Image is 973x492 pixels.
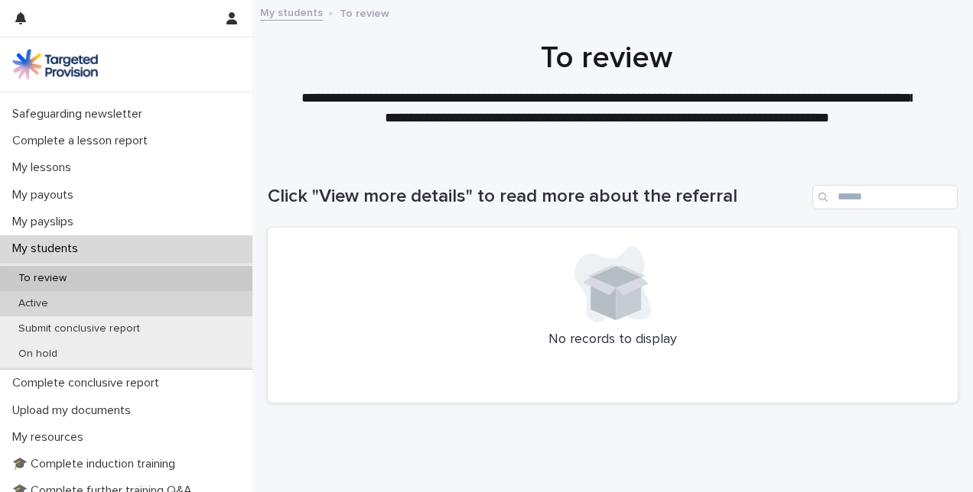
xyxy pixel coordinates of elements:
[6,430,96,445] p: My resources
[6,322,152,335] p: Submit conclusive report
[6,241,90,256] p: My students
[6,107,155,121] p: Safeguarding newsletter
[340,4,389,21] p: To review
[12,49,98,79] img: M5nRWzHhSzIhMunXDL62
[268,186,806,208] h1: Click "View more details" to read more about the referral
[6,215,86,229] p: My payslips
[6,272,79,285] p: To review
[260,3,323,21] a: My students
[6,160,83,175] p: My lessons
[6,297,60,310] p: Active
[6,348,70,361] p: On hold
[812,185,958,209] input: Search
[6,134,160,148] p: Complete a lesson report
[268,40,946,76] h1: To review
[6,188,86,202] p: My payouts
[6,376,171,390] p: Complete conclusive report
[6,403,143,418] p: Upload my documents
[286,332,939,348] p: No records to display
[6,457,187,471] p: 🎓 Complete induction training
